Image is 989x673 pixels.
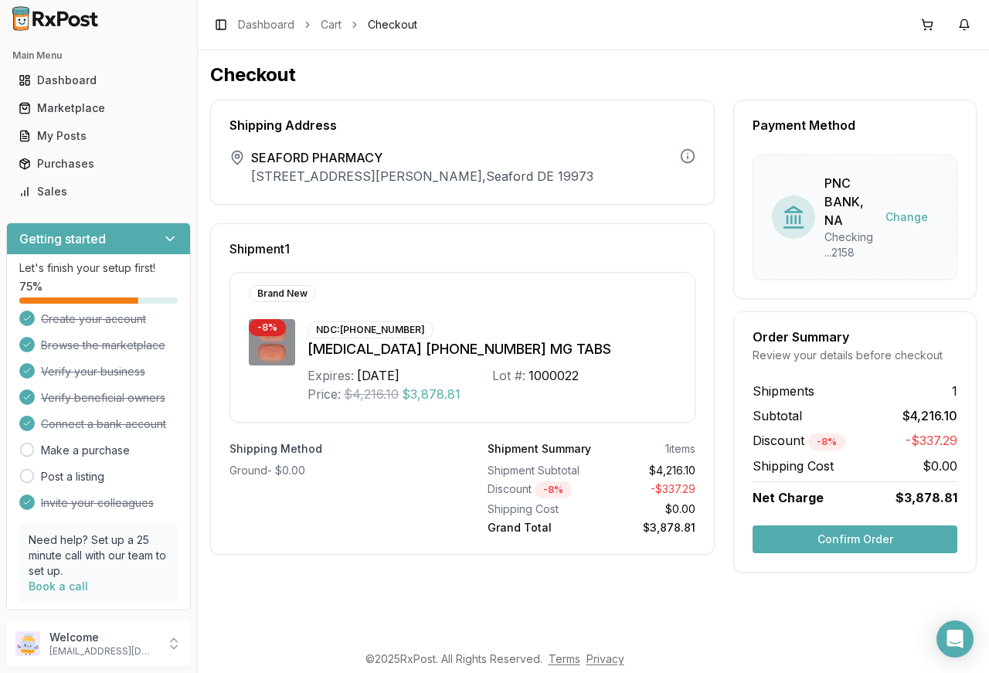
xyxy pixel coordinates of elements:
[308,366,354,385] div: Expires:
[19,128,178,144] div: My Posts
[535,481,572,498] div: - 8 %
[6,68,191,93] button: Dashboard
[12,122,185,150] a: My Posts
[824,174,873,229] div: PNC BANK, NA
[12,49,185,62] h2: Main Menu
[753,457,834,475] span: Shipping Cost
[753,382,814,400] span: Shipments
[41,416,166,432] span: Connect a bank account
[936,620,974,658] div: Open Intercom Messenger
[41,364,145,379] span: Verify your business
[488,441,591,457] div: Shipment Summary
[368,17,417,32] span: Checkout
[6,179,191,204] button: Sales
[321,17,342,32] a: Cart
[6,610,191,638] button: Support
[6,96,191,121] button: Marketplace
[19,229,106,248] h3: Getting started
[402,385,461,403] span: $3,878.81
[753,119,957,131] div: Payment Method
[15,631,40,656] img: User avatar
[492,366,525,385] div: Lot #:
[308,321,433,338] div: NDC: [PHONE_NUMBER]
[6,6,105,31] img: RxPost Logo
[238,17,417,32] nav: breadcrumb
[597,520,695,535] div: $3,878.81
[41,443,130,458] a: Make a purchase
[896,488,957,507] span: $3,878.81
[251,148,593,167] span: SEAFORD PHARMACY
[49,630,157,645] p: Welcome
[488,481,586,498] div: Discount
[229,441,438,457] label: Shipping Method
[19,156,178,172] div: Purchases
[12,178,185,206] a: Sales
[665,441,695,457] div: 1 items
[923,457,957,475] span: $0.00
[549,652,580,665] a: Terms
[249,319,286,336] div: - 8 %
[41,311,146,327] span: Create your account
[586,652,624,665] a: Privacy
[753,525,957,553] button: Confirm Order
[12,150,185,178] a: Purchases
[49,645,157,658] p: [EMAIL_ADDRESS][DOMAIN_NAME]
[873,203,940,231] button: Change
[210,63,977,87] h1: Checkout
[29,580,88,593] a: Book a call
[41,338,165,353] span: Browse the marketplace
[597,481,695,498] div: - $337.29
[19,73,178,88] div: Dashboard
[597,463,695,478] div: $4,216.10
[12,94,185,122] a: Marketplace
[906,431,957,450] span: -$337.29
[238,17,294,32] a: Dashboard
[19,100,178,116] div: Marketplace
[753,406,802,425] span: Subtotal
[12,66,185,94] a: Dashboard
[753,331,957,343] div: Order Summary
[41,390,165,406] span: Verify beneficial owners
[308,338,676,360] div: [MEDICAL_DATA] [PHONE_NUMBER] MG TABS
[19,279,42,294] span: 75 %
[229,243,290,255] span: Shipment 1
[808,433,845,450] div: - 8 %
[753,433,845,448] span: Discount
[753,348,957,363] div: Review your details before checkout
[308,385,341,403] div: Price:
[357,366,399,385] div: [DATE]
[488,520,586,535] div: Grand Total
[824,229,873,260] div: Checking ...2158
[6,124,191,148] button: My Posts
[488,501,586,517] div: Shipping Cost
[6,151,191,176] button: Purchases
[19,260,178,276] p: Let's finish your setup first!
[229,119,695,131] div: Shipping Address
[902,406,957,425] span: $4,216.10
[19,184,178,199] div: Sales
[249,285,316,302] div: Brand New
[597,501,695,517] div: $0.00
[251,167,593,185] p: [STREET_ADDRESS][PERSON_NAME] , Seaford DE 19973
[952,382,957,400] span: 1
[41,495,154,511] span: Invite your colleagues
[528,366,579,385] div: 1000022
[344,385,399,403] span: $4,216.10
[488,463,586,478] div: Shipment Subtotal
[29,532,168,579] p: Need help? Set up a 25 minute call with our team to set up.
[41,469,104,484] a: Post a listing
[249,319,295,365] img: Biktarvy 30-120-15 MG TABS
[229,463,438,478] div: Ground - $0.00
[753,490,824,505] span: Net Charge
